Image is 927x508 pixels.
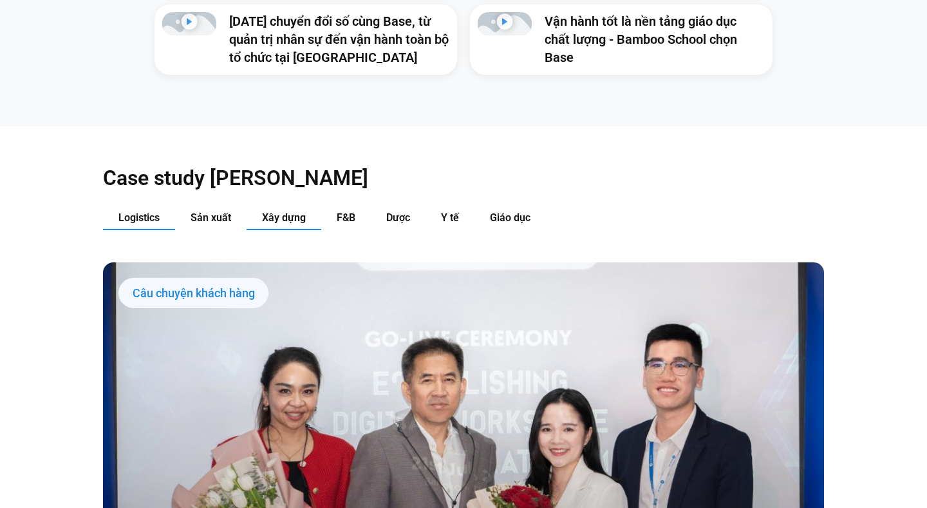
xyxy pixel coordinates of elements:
span: F&B [337,211,355,224]
span: Dược [386,211,410,224]
h2: Case study [PERSON_NAME] [103,165,824,191]
span: Xây dựng [262,211,306,224]
span: Giáo dục [490,211,530,224]
a: Vận hành tốt là nền tảng giáo dục chất lượng - Bamboo School chọn Base [545,14,737,65]
a: [DATE] chuyển đổi số cùng Base, từ quản trị nhân sự đến vận hành toàn bộ tổ chức tại [GEOGRAPHIC_... [229,14,449,65]
span: Logistics [118,211,160,224]
div: Phát video [182,14,198,34]
div: Câu chuyện khách hàng [118,278,268,309]
div: Phát video [497,14,513,34]
span: Y tế [441,211,459,224]
span: Sản xuất [191,211,231,224]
